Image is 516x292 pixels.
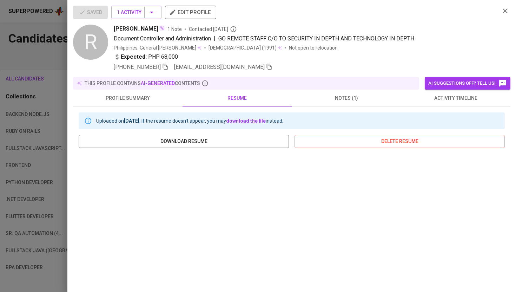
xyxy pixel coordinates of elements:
[209,44,262,51] span: [DEMOGRAPHIC_DATA]
[124,118,139,124] b: [DATE]
[159,25,165,31] img: magic_wand.svg
[141,80,175,86] span: AI-generated
[405,94,507,103] span: activity timeline
[85,80,200,87] p: this profile contains contents
[165,9,216,15] a: edit profile
[167,26,182,33] span: 1 Note
[96,115,283,127] div: Uploaded on . If the resume doesn't appear, you may instead.
[121,53,147,61] b: Expected:
[114,64,161,70] span: [PHONE_NUMBER]
[171,8,211,17] span: edit profile
[289,44,338,51] p: Not open to relocation
[84,137,283,146] span: download resume
[114,35,211,42] span: Document Controller and Administration
[165,6,216,19] button: edit profile
[77,94,178,103] span: profile summary
[214,34,216,43] span: |
[114,25,158,33] span: [PERSON_NAME]
[218,35,414,42] span: GO REMOTE STAFF C/O TO SECURITY IN DEPTH AND TECHNOLOGY IN DEPTH
[209,44,282,51] div: (1991)
[73,25,108,60] div: R
[174,64,265,70] span: [EMAIL_ADDRESS][DOMAIN_NAME]
[300,137,499,146] span: delete resume
[114,44,201,51] div: Philippines, General [PERSON_NAME]
[226,118,266,124] a: download the file
[296,94,397,103] span: notes (1)
[189,26,237,33] span: Contacted [DATE]
[111,6,161,19] button: 1 Activity
[114,53,178,61] div: PHP 68,000
[425,77,510,90] button: AI suggestions off? Tell us!
[295,135,505,148] button: delete resume
[187,94,288,103] span: resume
[117,8,156,17] span: 1 Activity
[79,135,289,148] button: download resume
[230,26,237,33] svg: By Philippines recruiter
[428,79,507,87] span: AI suggestions off? Tell us!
